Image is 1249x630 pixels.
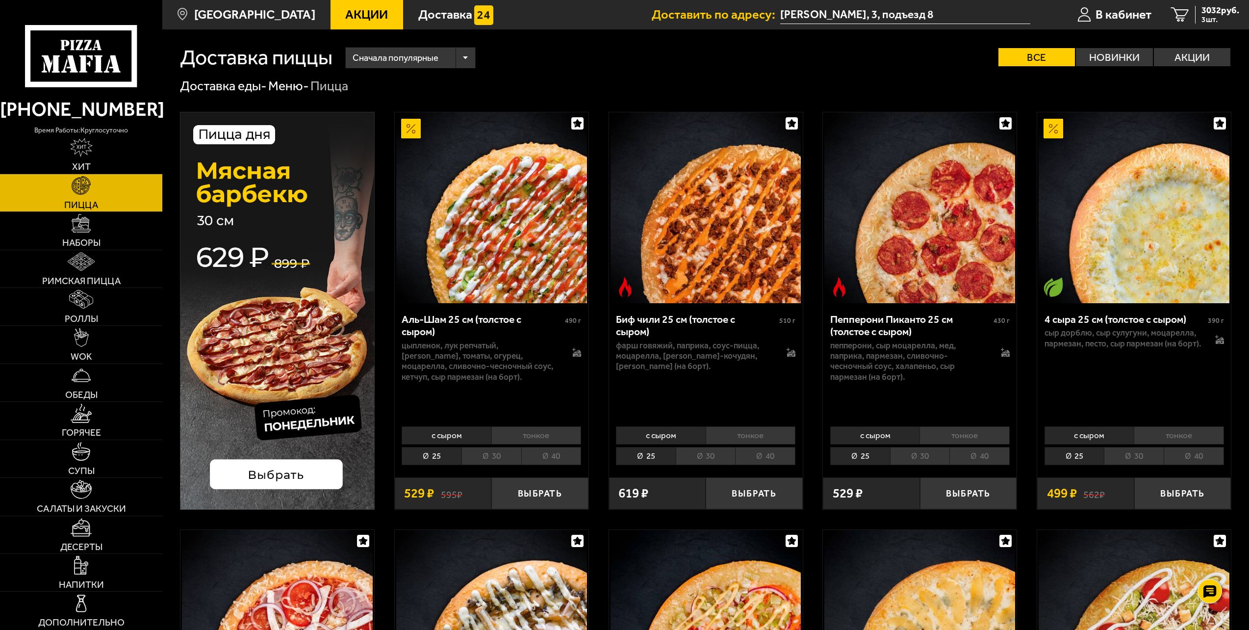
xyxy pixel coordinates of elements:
a: АкционныйВегетарианское блюдо4 сыра 25 см (толстое с сыром) [1037,112,1231,303]
span: Доставка [418,8,472,21]
span: Хит [72,162,91,171]
img: Острое блюдо [830,277,849,297]
p: пепперони, сыр Моцарелла, мед, паприка, пармезан, сливочно-чесночный соус, халапеньо, сыр пармеза... [830,341,988,382]
img: Острое блюдо [615,277,635,297]
li: тонкое [706,426,795,445]
li: с сыром [616,426,705,445]
li: 40 [735,447,795,465]
label: Акции [1154,48,1231,66]
img: Акционный [401,119,421,138]
button: Выбрать [706,477,803,509]
div: Пепперони Пиканто 25 см (толстое с сыром) [830,313,991,338]
span: Напитки [59,580,104,589]
s: 595 ₽ [441,487,462,500]
button: Выбрать [1134,477,1231,509]
img: Вегетарианское блюдо [1044,277,1063,297]
span: Сначала популярные [353,46,438,70]
li: тонкое [491,426,581,445]
span: 529 ₽ [833,487,863,500]
span: 529 ₽ [404,487,434,500]
span: Дополнительно [38,618,125,627]
span: 3 шт. [1201,16,1239,24]
p: цыпленок, лук репчатый, [PERSON_NAME], томаты, огурец, моцарелла, сливочно-чесночный соус, кетчуп... [402,341,559,382]
span: Обеды [65,390,98,399]
li: 40 [521,447,582,465]
span: [GEOGRAPHIC_DATA] [194,8,315,21]
a: Меню- [268,78,309,94]
span: WOK [71,352,92,361]
span: Горячее [62,428,101,437]
img: Пепперони Пиканто 25 см (толстое с сыром) [824,112,1015,303]
button: Выбрать [920,477,1017,509]
li: 30 [676,447,736,465]
img: Акционный [1044,119,1063,138]
span: 390 г [1208,316,1224,325]
button: Выбрать [491,477,588,509]
span: аллея Котельникова, 3, подъезд 8 [780,6,1030,24]
li: с сыром [1045,426,1134,445]
li: 25 [830,447,890,465]
img: Биф чили 25 см (толстое с сыром) [611,112,801,303]
li: тонкое [1134,426,1224,445]
span: Акции [345,8,388,21]
span: 619 ₽ [618,487,648,500]
a: АкционныйАль-Шам 25 см (толстое с сыром) [395,112,588,303]
span: Десерты [60,542,102,551]
label: Новинки [1076,48,1153,66]
li: с сыром [830,426,919,445]
li: 40 [1164,447,1224,465]
div: Пицца [310,78,348,94]
span: 490 г [565,316,581,325]
span: Роллы [65,314,98,323]
li: 25 [402,447,461,465]
img: 15daf4d41897b9f0e9f617042186c801.svg [474,5,494,25]
span: В кабинет [1096,8,1151,21]
li: 30 [1104,447,1164,465]
a: Доставка еды- [180,78,267,94]
li: тонкое [919,426,1009,445]
img: Аль-Шам 25 см (толстое с сыром) [396,112,587,303]
span: Пицца [64,200,98,210]
li: 30 [461,447,521,465]
span: 430 г [994,316,1010,325]
div: 4 сыра 25 см (толстое с сыром) [1045,313,1205,325]
li: с сыром [402,426,491,445]
p: фарш говяжий, паприка, соус-пицца, моцарелла, [PERSON_NAME]-кочудян, [PERSON_NAME] (на борт). [616,341,773,372]
img: 4 сыра 25 см (толстое с сыром) [1039,112,1229,303]
a: Острое блюдоБиф чили 25 см (толстое с сыром) [609,112,803,303]
div: Биф чили 25 см (толстое с сыром) [616,313,777,338]
span: Римская пицца [42,276,121,286]
span: 510 г [779,316,795,325]
span: 499 ₽ [1047,487,1077,500]
label: Все [998,48,1075,66]
s: 562 ₽ [1083,487,1105,500]
span: 3032 руб. [1201,6,1239,15]
p: сыр дорблю, сыр сулугуни, моцарелла, пармезан, песто, сыр пармезан (на борт). [1045,328,1202,348]
li: 30 [890,447,950,465]
a: Острое блюдоПепперони Пиканто 25 см (толстое с сыром) [823,112,1017,303]
span: Салаты и закуски [37,504,126,513]
li: 25 [1045,447,1104,465]
li: 40 [949,447,1010,465]
span: Доставить по адресу: [652,8,780,21]
li: 25 [616,447,676,465]
span: Наборы [62,238,101,247]
div: Аль-Шам 25 см (толстое с сыром) [402,313,562,338]
h1: Доставка пиццы [180,47,332,68]
input: Ваш адрес доставки [780,6,1030,24]
span: Супы [68,466,95,475]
